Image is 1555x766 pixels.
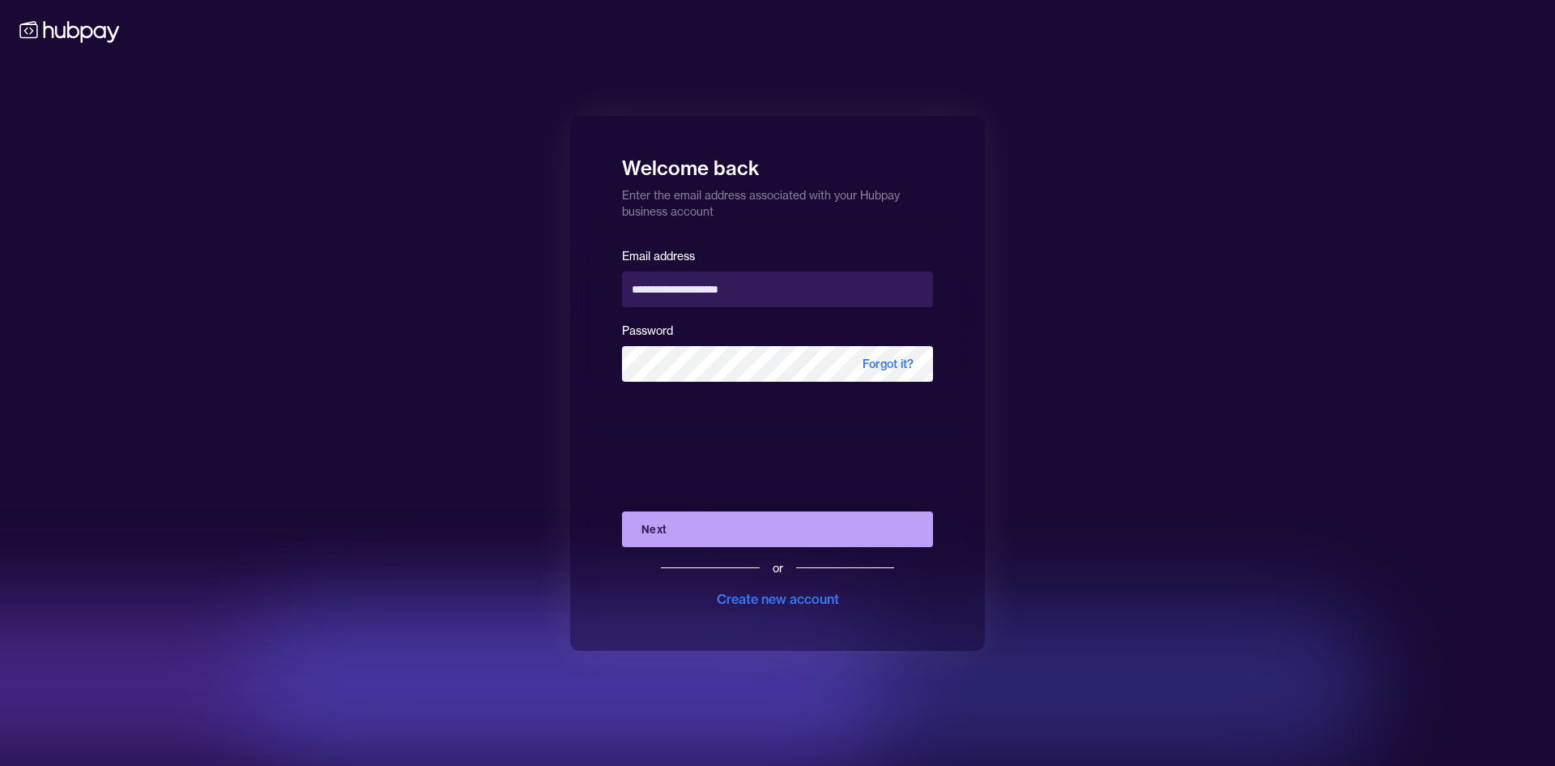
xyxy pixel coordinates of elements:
[622,249,695,263] label: Email address
[622,323,673,338] label: Password
[622,145,933,181] h1: Welcome back
[773,560,783,576] div: or
[622,511,933,547] button: Next
[717,589,839,609] div: Create new account
[843,346,933,382] span: Forgot it?
[622,181,933,220] p: Enter the email address associated with your Hubpay business account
